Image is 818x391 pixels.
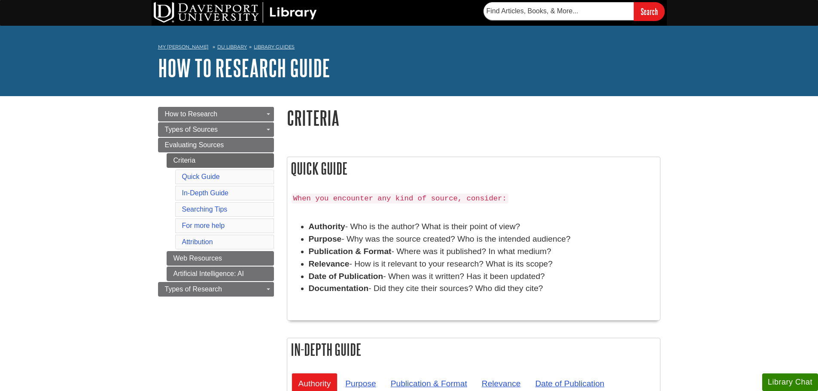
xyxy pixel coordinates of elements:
a: Types of Research [158,282,274,297]
span: How to Research [165,110,218,118]
div: - When was it written? Has it been updated? [309,270,656,283]
div: Guide Page Menu [158,107,274,297]
div: - How is it relevant to your research? What is its scope? [309,258,656,270]
strong: Authority [309,222,345,231]
div: - Why was the source created? Who is the intended audience? [309,233,656,246]
input: Find Articles, Books, & More... [484,2,634,20]
button: Library Chat [762,373,818,391]
a: Evaluating Sources [158,138,274,152]
span: Types of Research [165,285,222,293]
strong: Date of Publication [309,272,383,281]
a: How to Research [158,107,274,121]
a: Artificial Intelligence: AI [167,267,274,281]
h1: Criteria [287,107,660,129]
a: For more help [182,222,225,229]
a: Quick Guide [182,173,220,180]
h2: In-Depth Guide [287,338,660,361]
strong: Relevance [309,259,350,268]
code: When you encounter any kind of source, consider: [292,194,508,203]
a: How to Research Guide [158,55,330,81]
a: Attribution [182,238,213,246]
a: Web Resources [167,251,274,266]
span: Types of Sources [165,126,218,133]
a: DU Library [217,44,247,50]
img: DU Library [154,2,317,23]
a: My [PERSON_NAME] [158,43,209,51]
a: Searching Tips [182,206,228,213]
a: Criteria [167,153,274,168]
form: Searches DU Library's articles, books, and more [484,2,665,21]
nav: breadcrumb [158,41,660,55]
div: - Who is the author? What is their point of view? [309,221,656,233]
div: - Did they cite their sources? Who did they cite? [309,282,656,295]
strong: Purpose [309,234,342,243]
a: Library Guides [254,44,295,50]
a: In-Depth Guide [182,189,229,197]
strong: Documentation [309,284,369,293]
span: Evaluating Sources [165,141,224,149]
div: - Where was it published? In what medium? [309,246,656,258]
a: Types of Sources [158,122,274,137]
strong: Publication & Format [309,247,392,256]
h2: Quick Guide [287,157,660,180]
input: Search [634,2,665,21]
